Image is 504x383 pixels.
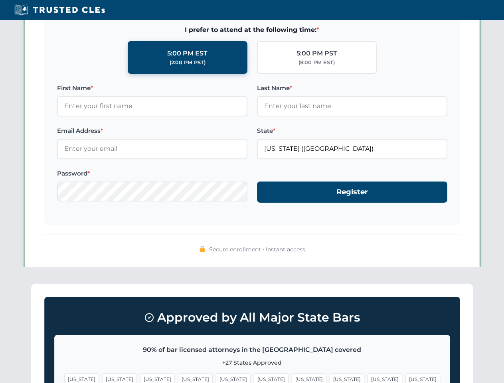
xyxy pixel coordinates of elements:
[57,83,247,93] label: First Name
[57,25,447,35] span: I prefer to attend at the following time:
[57,126,247,136] label: Email Address
[12,4,107,16] img: Trusted CLEs
[167,48,208,59] div: 5:00 PM EST
[170,59,206,67] div: (2:00 PM PST)
[296,48,337,59] div: 5:00 PM PST
[64,345,440,355] p: 90% of bar licensed attorneys in the [GEOGRAPHIC_DATA] covered
[257,83,447,93] label: Last Name
[57,169,247,178] label: Password
[57,139,247,159] input: Enter your email
[64,358,440,367] p: +27 States Approved
[199,246,206,252] img: 🔒
[209,245,305,254] span: Secure enrollment • Instant access
[298,59,335,67] div: (8:00 PM EST)
[257,96,447,116] input: Enter your last name
[57,96,247,116] input: Enter your first name
[257,126,447,136] label: State
[257,139,447,159] input: Florida (FL)
[257,182,447,203] button: Register
[54,307,450,328] h3: Approved by All Major State Bars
